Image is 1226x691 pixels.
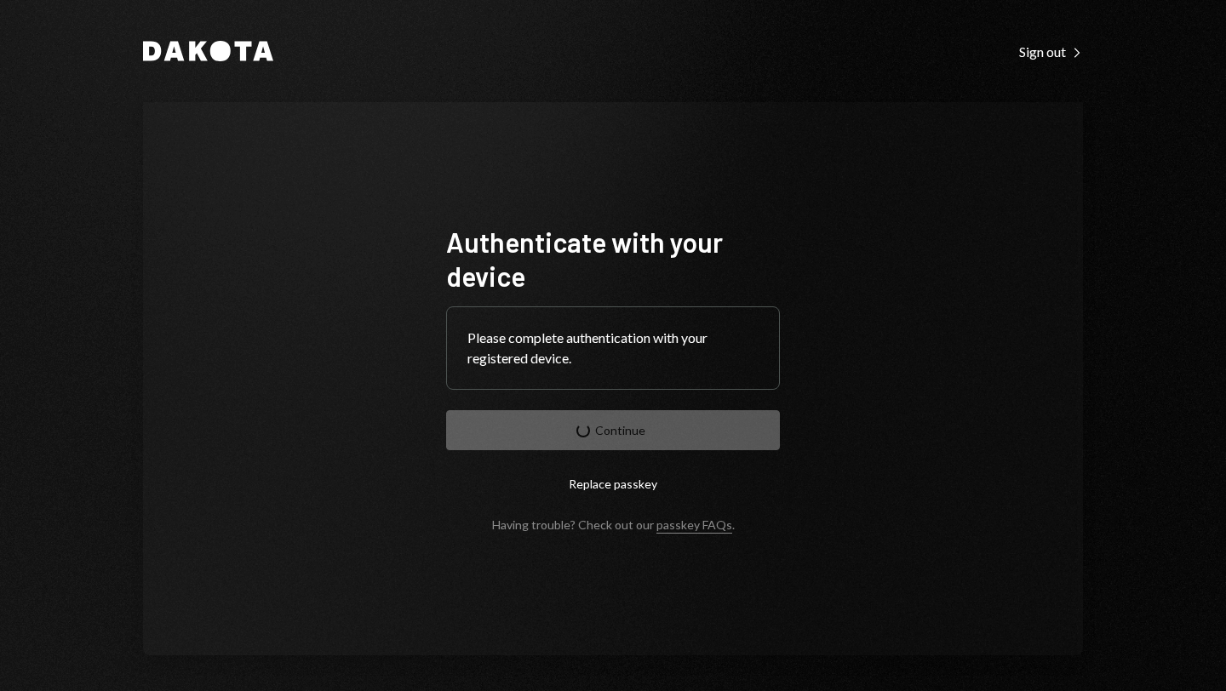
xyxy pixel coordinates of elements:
[1019,43,1083,60] div: Sign out
[492,517,735,532] div: Having trouble? Check out our .
[1019,42,1083,60] a: Sign out
[446,225,780,293] h1: Authenticate with your device
[467,328,759,368] div: Please complete authentication with your registered device.
[446,464,780,504] button: Replace passkey
[656,517,732,534] a: passkey FAQs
